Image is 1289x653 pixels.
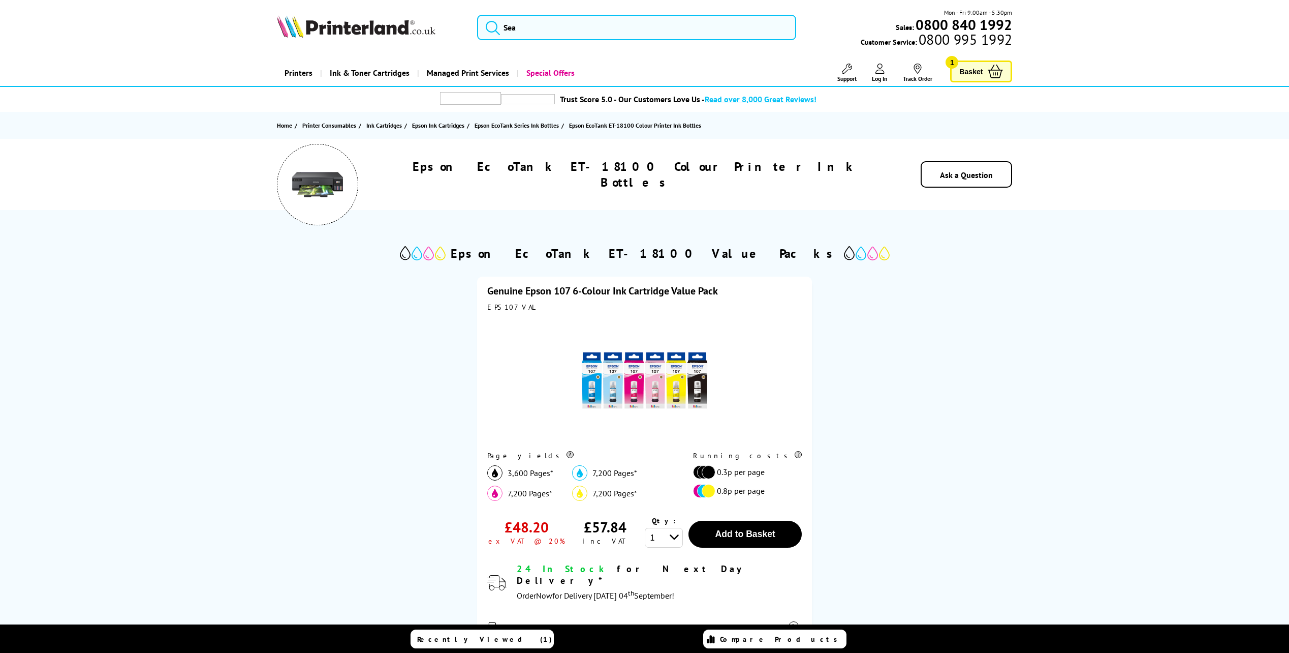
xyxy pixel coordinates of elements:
span: Printer Consumables [302,120,356,131]
img: magenta_icon.svg [487,486,502,501]
span: Qty: [652,516,676,525]
span: Log In [872,75,888,82]
input: Sea [477,15,796,40]
li: 0.8p per page [693,484,797,498]
button: Printers compatible with this item [500,624,605,632]
a: Ink Cartridges [366,120,404,131]
button: view more [750,613,802,632]
sup: th [628,588,634,598]
a: Ink & Toner Cartridges [320,60,417,86]
div: inc VAT [582,537,628,546]
img: Epson 107 6-Colour Ink Cartridge Value Pack [581,317,708,444]
a: Log In [872,64,888,82]
div: Running costs [693,451,802,460]
span: Ink Cartridges [366,120,402,131]
span: 7,200 Pages* [592,468,637,478]
span: for Next Day Delivery* [517,563,746,586]
span: Order for Delivery [DATE] 04 September! [517,590,674,601]
a: Track Order [903,64,932,82]
div: EPS107VAL [487,303,802,312]
img: trustpilot rating [501,94,555,104]
span: Compare Products [720,635,843,644]
span: 3,600 Pages* [508,468,553,478]
h2: Epson EcoTank ET-18100 Value Packs [451,246,839,261]
div: ex VAT @ 20% [488,537,565,546]
a: Epson Ink Cartridges [412,120,467,131]
span: Epson EcoTank ET-18100 Colour Printer Ink Bottles [569,122,701,129]
span: Read over 8,000 Great Reviews! [705,94,816,104]
a: Printerland Logo [277,15,464,40]
span: Now [536,590,552,601]
span: Epson EcoTank Series Ink Bottles [475,120,559,131]
a: Managed Print Services [417,60,517,86]
a: Printers [277,60,320,86]
span: 1 [946,56,958,69]
span: 7,200 Pages* [508,488,552,498]
img: cyan_icon.svg [572,465,587,481]
a: Compare Products [703,630,846,648]
a: Printer Consumables [302,120,359,131]
span: Sales: [896,22,914,32]
span: Basket [959,65,983,78]
a: Epson EcoTank Series Ink Bottles [475,120,561,131]
img: Printerland Logo [277,15,435,38]
div: modal_delivery [517,563,802,603]
span: Add to Basket [715,529,775,539]
a: Basket 1 [950,61,1012,82]
button: Add to Basket [688,521,802,548]
div: Page yields [487,451,676,460]
a: Genuine Epson 107 6-Colour Ink Cartridge Value Pack [487,284,718,298]
a: Home [277,120,295,131]
span: Epson Ink Cartridges [412,120,464,131]
b: 0800 840 1992 [916,15,1012,34]
a: Recently Viewed (1) [411,630,554,648]
span: 0800 995 1992 [917,35,1012,44]
span: Mon - Fri 9:00am - 5:30pm [944,8,1012,17]
h1: Epson EcoTank ET-18100 Colour Printer Ink Bottles [388,159,884,190]
a: Ask a Question [940,170,993,180]
img: trustpilot rating [440,92,501,105]
span: 24 In Stock [517,563,608,575]
span: Customer Service: [861,35,1012,47]
img: yellow_icon.svg [572,486,587,501]
a: Trust Score 5.0 - Our Customers Love Us -Read over 8,000 Great Reviews! [560,94,816,104]
span: Support [837,75,857,82]
a: Special Offers [517,60,582,86]
span: Ink & Toner Cartridges [330,60,410,86]
img: Epson EcoTank ET-18100 Colour Printer Ink Bottles [292,159,343,210]
img: black_icon.svg [487,465,502,481]
li: 0.3p per page [693,465,797,479]
span: 7,200 Pages* [592,488,637,498]
span: Recently Viewed (1) [417,635,552,644]
a: 0800 840 1992 [914,20,1012,29]
span: view more [753,624,786,632]
div: £48.20 [505,518,549,537]
div: £57.84 [584,518,626,537]
a: Support [837,64,857,82]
